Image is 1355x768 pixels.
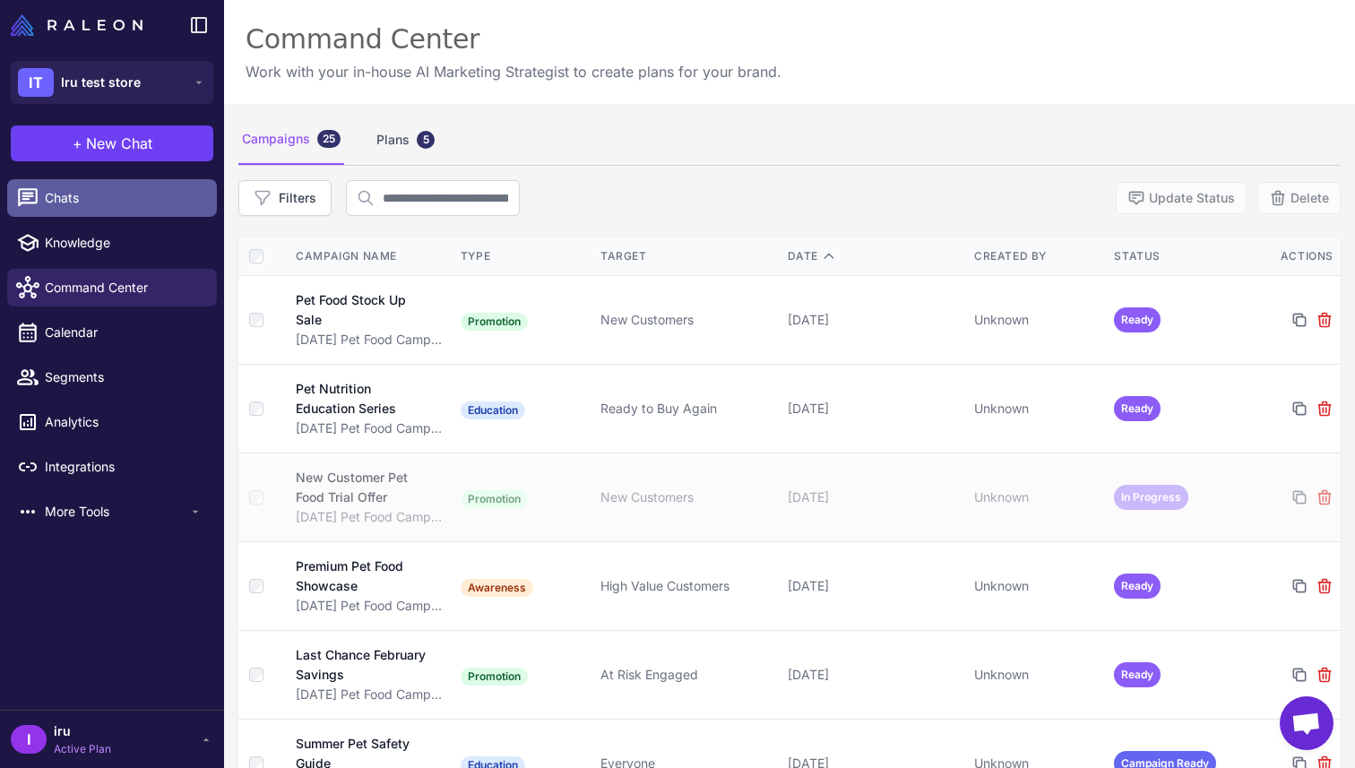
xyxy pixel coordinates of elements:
button: ITIru test store [11,61,213,104]
div: Type [461,248,586,264]
span: Awareness [461,579,533,597]
button: +New Chat [11,125,213,161]
button: Delete [1257,182,1341,214]
span: iru [54,721,111,741]
div: High Value Customers [600,576,772,596]
div: At Risk Engaged [600,665,772,685]
div: Campaign Name [296,248,443,264]
div: [DATE] Pet Food Campaign [296,685,443,704]
span: New Chat [86,133,152,154]
div: New Customers [600,310,772,330]
span: Segments [45,367,203,387]
div: Target [600,248,772,264]
div: Premium Pet Food Showcase [296,557,427,596]
div: Plans [373,115,438,165]
span: Analytics [45,412,203,432]
span: In Progress [1114,485,1188,510]
div: [DATE] [788,310,960,330]
span: Active Plan [54,741,111,757]
span: Command Center [45,278,203,298]
a: Analytics [7,403,217,441]
a: Open chat [1280,696,1333,750]
div: Campaigns [238,115,344,165]
div: I [11,725,47,754]
div: Ready to Buy Again [600,399,772,419]
span: Promotion [461,668,528,686]
div: New Customers [600,488,772,507]
a: Calendar [7,314,217,351]
button: Update Status [1116,182,1247,214]
div: Unknown [974,665,1100,685]
span: Chats [45,188,203,208]
span: Promotion [461,490,528,508]
span: Knowledge [45,233,203,253]
img: Raleon Logo [11,14,142,36]
a: Command Center [7,269,217,306]
div: [DATE] Pet Food Campaign [296,419,443,438]
div: New Customer Pet Food Trial Offer [296,468,429,507]
div: [DATE] [788,488,960,507]
th: Actions [1247,237,1341,276]
div: Unknown [974,399,1100,419]
div: 5 [417,131,435,149]
div: [DATE] [788,665,960,685]
div: [DATE] Pet Food Campaign [296,596,443,616]
div: [DATE] [788,399,960,419]
span: Calendar [45,323,203,342]
span: Ready [1114,396,1161,421]
div: IT [18,68,54,97]
span: Promotion [461,313,528,331]
a: Knowledge [7,224,217,262]
p: Work with your in-house AI Marketing Strategist to create plans for your brand. [246,61,781,82]
div: Created By [974,248,1100,264]
div: Unknown [974,488,1100,507]
span: Integrations [45,457,203,477]
div: Unknown [974,576,1100,596]
span: Iru test store [61,73,141,92]
div: [DATE] Pet Food Campaign [296,507,443,527]
div: 25 [317,130,341,148]
span: Ready [1114,574,1161,599]
div: Pet Food Stock Up Sale [296,290,426,330]
span: More Tools [45,502,188,522]
div: Command Center [246,22,781,57]
div: Last Chance February Savings [296,645,428,685]
a: Chats [7,179,217,217]
a: Integrations [7,448,217,486]
a: Segments [7,358,217,396]
span: Ready [1114,662,1161,687]
div: Unknown [974,310,1100,330]
span: + [73,133,82,154]
div: [DATE] Pet Food Campaign [296,330,443,349]
div: Pet Nutrition Education Series [296,379,428,419]
div: Date [788,248,960,264]
div: [DATE] [788,576,960,596]
button: Filters [238,180,332,216]
span: Education [461,401,525,419]
span: Ready [1114,307,1161,332]
div: Status [1114,248,1239,264]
